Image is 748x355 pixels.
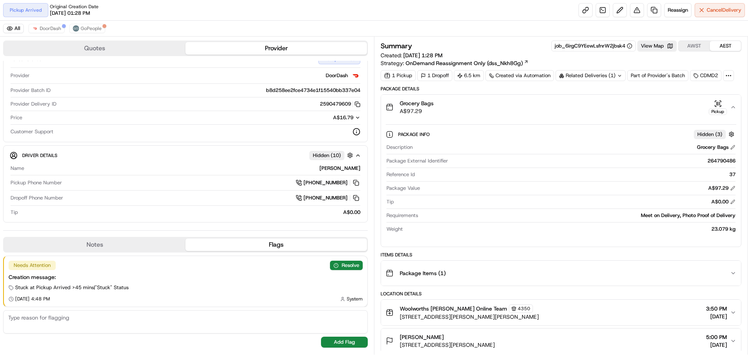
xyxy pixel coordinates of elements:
[11,72,30,79] span: Provider
[50,10,90,17] span: [DATE] 01:28 PM
[330,261,363,270] button: Resolve
[706,305,727,313] span: 3:50 PM
[421,212,736,219] div: Meet on Delivery, Photo Proof of Delivery
[400,99,434,107] span: Grocery Bags
[381,86,741,92] div: Package Details
[381,261,741,286] button: Package Items (1)
[22,152,57,159] span: Driver Details
[664,3,692,17] button: Reassign
[351,71,360,80] img: doordash_logo_v2.png
[381,120,741,247] div: Grocery BagsA$97.29Pickup
[296,194,360,202] a: [PHONE_NUMBER]
[347,296,363,302] span: System
[381,42,412,49] h3: Summary
[11,209,18,216] span: Tip
[381,252,741,258] div: Items Details
[11,194,63,201] span: Dropoff Phone Number
[69,24,105,33] button: GoPeople
[386,157,448,164] span: Package External Identifier
[709,100,727,115] button: Pickup
[27,165,360,172] div: [PERSON_NAME]
[73,25,79,32] img: gopeople_logo.png
[11,128,53,135] span: Customer Support
[403,52,443,59] span: [DATE] 1:28 PM
[710,41,741,51] button: AEST
[418,171,736,178] div: 37
[518,306,530,312] span: 4350
[555,42,632,49] button: job_6irgC9YEewLsfnrW2jbsk4
[381,51,443,59] span: Created:
[8,74,22,88] img: 1736555255976-a54dd68f-1ca7-489b-9aae-adbdc363a1c4
[11,114,22,121] span: Price
[296,178,360,187] button: [PHONE_NUMBER]
[398,131,431,138] span: Package Info
[333,114,353,121] span: A$16.79
[63,110,128,124] a: 💻API Documentation
[50,4,99,10] span: Original Creation Date
[708,185,736,192] div: A$97.29
[706,341,727,349] span: [DATE]
[26,74,128,82] div: Start new chat
[706,313,727,320] span: [DATE]
[320,101,360,108] button: 2590479609
[8,114,14,120] div: 📗
[400,269,446,277] span: Package Items ( 1 )
[11,179,62,186] span: Pickup Phone Number
[406,59,529,67] a: OnDemand Reassignment Only (dss_Nkh8Gg)
[321,337,368,348] button: Add Flag
[185,238,367,251] button: Flags
[381,329,741,353] button: [PERSON_NAME][STREET_ADDRESS][PERSON_NAME]5:00 PM[DATE]
[400,313,539,321] span: [STREET_ADDRESS][PERSON_NAME][PERSON_NAME]
[381,59,529,67] div: Strategy:
[4,238,185,251] button: Notes
[709,108,727,115] div: Pickup
[5,110,63,124] a: 📗Knowledge Base
[303,194,348,201] span: [PHONE_NUMBER]
[16,113,60,121] span: Knowledge Base
[32,25,38,32] img: doordash_logo_v2.png
[690,70,722,81] div: CDMD2
[454,70,484,81] div: 6.5 km
[309,150,355,160] button: Hidden (10)
[400,107,434,115] span: A$97.29
[66,114,72,120] div: 💻
[556,70,626,81] div: Related Deliveries (1)
[55,132,94,138] a: Powered byPylon
[711,198,736,205] div: A$0.00
[406,59,523,67] span: OnDemand Reassignment Only (dss_Nkh8Gg)
[132,77,142,86] button: Start new chat
[11,87,51,94] span: Provider Batch ID
[694,129,736,139] button: Hidden (3)
[706,333,727,341] span: 5:00 PM
[386,144,413,151] span: Description
[381,300,741,325] button: Woolworths [PERSON_NAME] Online Team4350[STREET_ADDRESS][PERSON_NAME][PERSON_NAME]3:50 PM[DATE]
[9,273,363,281] div: Creation message:
[81,25,102,32] span: GoPeople
[400,305,507,313] span: Woolworths [PERSON_NAME] Online Team
[381,70,416,81] div: 1 Pickup
[697,131,722,138] span: Hidden ( 3 )
[386,226,403,233] span: Weight
[313,152,341,159] span: Hidden ( 10 )
[485,70,554,81] div: Created via Automation
[381,95,741,120] button: Grocery BagsA$97.29Pickup
[637,41,677,51] button: View Map
[326,72,348,79] span: DoorDash
[8,8,23,23] img: Nash
[40,25,61,32] span: DoorDash
[386,198,394,205] span: Tip
[679,41,710,51] button: AWST
[3,24,24,33] button: All
[381,291,741,297] div: Location Details
[707,7,741,14] span: Cancel Delivery
[4,42,185,55] button: Quotes
[8,31,142,44] p: Welcome 👋
[386,171,415,178] span: Reference Id
[15,296,50,302] span: [DATE] 4:48 PM
[185,42,367,55] button: Provider
[11,165,24,172] span: Name
[26,82,99,88] div: We're available if you need us!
